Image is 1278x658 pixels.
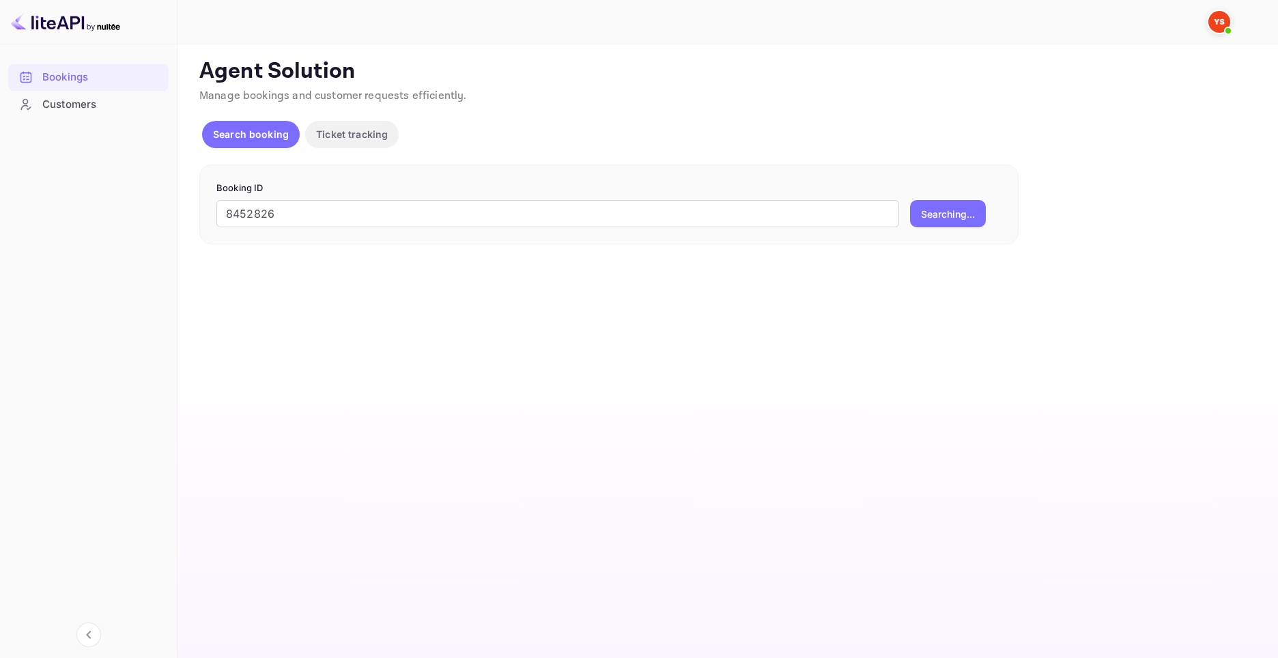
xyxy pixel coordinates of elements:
p: Agent Solution [199,58,1253,85]
input: Enter Booking ID (e.g., 63782194) [216,200,899,227]
p: Search booking [213,127,289,141]
p: Booking ID [216,182,1002,195]
div: Bookings [8,64,169,91]
button: Collapse navigation [76,623,101,647]
a: Customers [8,91,169,117]
button: Searching... [910,200,986,227]
img: Yandex Support [1208,11,1230,33]
div: Bookings [42,70,162,85]
div: Customers [8,91,169,118]
p: Ticket tracking [316,127,388,141]
a: Bookings [8,64,169,89]
div: Customers [42,97,162,113]
img: LiteAPI logo [11,11,120,33]
span: Manage bookings and customer requests efficiently. [199,89,467,103]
